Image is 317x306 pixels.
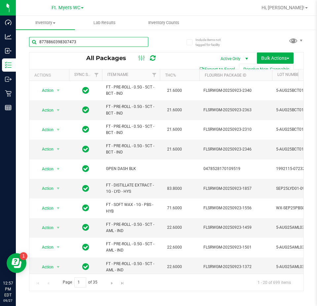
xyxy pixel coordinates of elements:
[164,203,185,213] span: 71.6000
[106,104,156,116] span: FT - PRE-ROLL - 0.5G - 5CT - BCT - IND
[149,69,160,81] a: Filter
[107,277,117,286] a: Go to the next page
[3,280,13,298] p: 12:57 PM EDT
[54,204,62,213] span: select
[106,143,156,155] span: FT - PRE-ROLL - 0.5G - 5CT - BCT - IND
[54,262,62,272] span: select
[164,125,185,134] span: 21.6000
[106,84,156,97] span: FT - PRE-ROLL - 0.5G - 5CT - BCT - IND
[261,55,289,61] span: Bulk Actions
[205,73,246,78] a: Flourish Package ID
[106,182,156,195] span: FT - DISTILLATE EXTRACT - 1G - LYD - HYS
[36,164,54,174] span: Action
[277,72,301,77] a: Lot Number
[36,145,54,154] span: Action
[29,37,148,47] input: Search Package ID, Item Name, SKU, Lot or Part Number...
[82,203,89,213] span: In Sync
[52,5,80,11] span: Ft. Myers WC
[82,86,89,95] span: In Sync
[257,52,294,64] button: Bulk Actions
[164,262,185,272] span: 22.6000
[36,204,54,213] span: Action
[16,16,75,30] a: Inventory
[54,86,62,95] span: select
[16,20,75,26] span: Inventory
[36,86,54,95] span: Action
[239,64,294,75] button: Receive Non-Cannabis
[54,106,62,115] span: select
[5,19,12,26] inline-svg: Dashboard
[36,262,54,272] span: Action
[36,223,54,232] span: Action
[164,223,185,232] span: 22.6000
[5,62,12,68] inline-svg: Inventory
[203,126,268,133] span: FLSRWGM-20250923-2310
[54,243,62,252] span: select
[57,277,103,288] span: Page of 35
[91,69,102,81] a: Filter
[164,86,185,95] span: 21.6000
[164,145,185,154] span: 21.6000
[5,104,12,111] inline-svg: Reports
[36,184,54,193] span: Action
[203,87,268,94] span: FLSRWGM-20250923-2340
[203,205,268,211] span: FLSRWGM-20250923-1556
[5,33,12,40] inline-svg: Analytics
[139,20,188,26] span: Inventory Counts
[134,16,193,30] a: Inventory Counts
[82,164,89,173] span: In Sync
[82,145,89,154] span: In Sync
[5,48,12,54] inline-svg: Inbound
[54,223,62,232] span: select
[252,277,296,287] span: 1 - 20 of 699 items
[106,241,156,254] span: FT - PRE-ROLL - 0.5G - 5CT - AML - IND
[106,202,156,214] span: FT - SOFT WAX - 1G - PBS - HYB
[82,184,89,193] span: In Sync
[36,106,54,115] span: Action
[203,264,268,270] span: FLSRWGM-20250923-1372
[86,54,133,62] span: All Packages
[106,166,156,172] span: GPEN DASH BLK
[82,105,89,115] span: In Sync
[82,243,89,252] span: In Sync
[54,145,62,154] span: select
[106,123,156,136] span: FT - PRE-ROLL - 0.5G - 5CT - BCT - IND
[164,105,185,115] span: 21.6000
[195,37,229,47] span: Include items not tagged for facility
[203,166,268,172] span: 0478528170109519
[203,186,268,192] span: FLSRWGM-20250923-1857
[164,243,185,252] span: 22.6000
[54,184,62,193] span: select
[74,277,86,288] input: 1
[75,16,134,30] a: Lab Results
[5,76,12,83] inline-svg: Outbound
[82,262,89,271] span: In Sync
[203,146,268,153] span: FLSRWGM-20250923-2346
[106,221,156,234] span: FT - PRE-ROLL - 0.5G - 5CT - AML - IND
[106,261,156,273] span: FT - PRE-ROLL - 0.5G - 5CT - AML - IND
[107,72,128,77] a: Item Name
[262,5,304,10] span: Hi, [PERSON_NAME]!
[74,72,100,77] a: Sync Status
[195,64,239,75] button: Export to Excel
[165,73,176,78] a: THC%
[3,298,13,303] p: 09/27
[19,252,27,260] iframe: Resource center unread badge
[203,224,268,231] span: FLSRWGM-20250923-1459
[54,164,62,174] span: select
[203,107,268,113] span: FLSRWGM-20250923-2363
[82,223,89,232] span: In Sync
[54,125,62,134] span: select
[118,277,127,286] a: Go to the last page
[36,243,54,252] span: Action
[34,73,66,78] div: Actions
[203,244,268,251] span: FLSRWGM-20250923-1501
[85,20,124,26] span: Lab Results
[36,125,54,134] span: Action
[5,90,12,97] inline-svg: Retail
[164,184,185,193] span: 83.8000
[7,253,26,273] iframe: Resource center
[82,125,89,134] span: In Sync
